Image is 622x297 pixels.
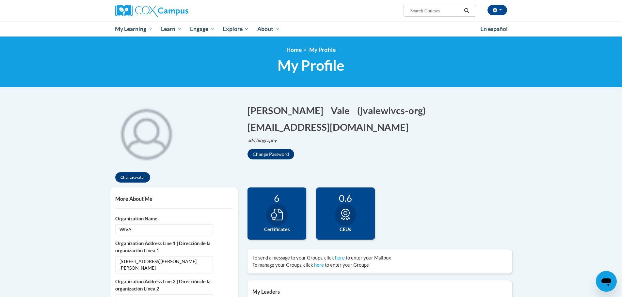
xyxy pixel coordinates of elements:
[321,226,370,233] label: CEUs
[253,22,284,37] a: About
[278,57,344,74] span: My Profile
[252,255,334,260] span: To send a message to your Groups, click
[110,97,182,169] div: Click to change the profile picture
[596,271,617,292] iframe: Button to launch messaging window
[476,22,512,36] a: En español
[157,22,186,37] a: Learn
[480,25,508,32] span: En español
[115,215,233,222] label: Organization Name
[115,5,188,17] img: Cox Campus
[462,7,471,15] button: Search
[115,224,213,235] span: WIVA
[247,149,294,159] button: Change Password
[487,5,507,15] button: Account Settings
[105,22,517,37] div: Main menu
[115,256,213,274] span: [STREET_ADDRESS][PERSON_NAME][PERSON_NAME]
[223,25,249,33] span: Explore
[115,25,152,33] span: My Learning
[321,192,370,204] div: 0.6
[218,22,253,37] a: Explore
[252,192,301,204] div: 6
[325,262,369,268] span: to enter your Groups
[357,104,430,117] button: Edit screen name
[335,255,345,260] a: here
[115,240,233,254] label: Organization Address Line 1 | Dirección de la organización Línea 1
[314,262,324,268] a: here
[247,120,413,134] button: Edit email address
[190,25,215,33] span: Engage
[247,137,282,144] button: Edit biography
[161,25,182,33] span: Learn
[409,7,462,15] input: Search Courses
[115,172,150,183] button: Change avatar
[186,22,219,37] a: Engage
[257,25,279,33] span: About
[252,289,507,295] h5: My Leaders
[252,226,301,233] label: Certificates
[111,22,157,37] a: My Learning
[247,104,327,117] button: Edit first name
[286,46,302,53] a: Home
[252,262,313,268] span: To manage your Groups, click
[115,196,233,202] h5: More About Me
[110,97,182,169] img: profile avatar
[309,46,336,53] span: My Profile
[115,278,233,292] label: Organization Address Line 2 | Dirección de la organización Línea 2
[331,104,354,117] button: Edit last name
[346,255,391,260] span: to enter your Mailbox
[247,138,277,143] i: add biography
